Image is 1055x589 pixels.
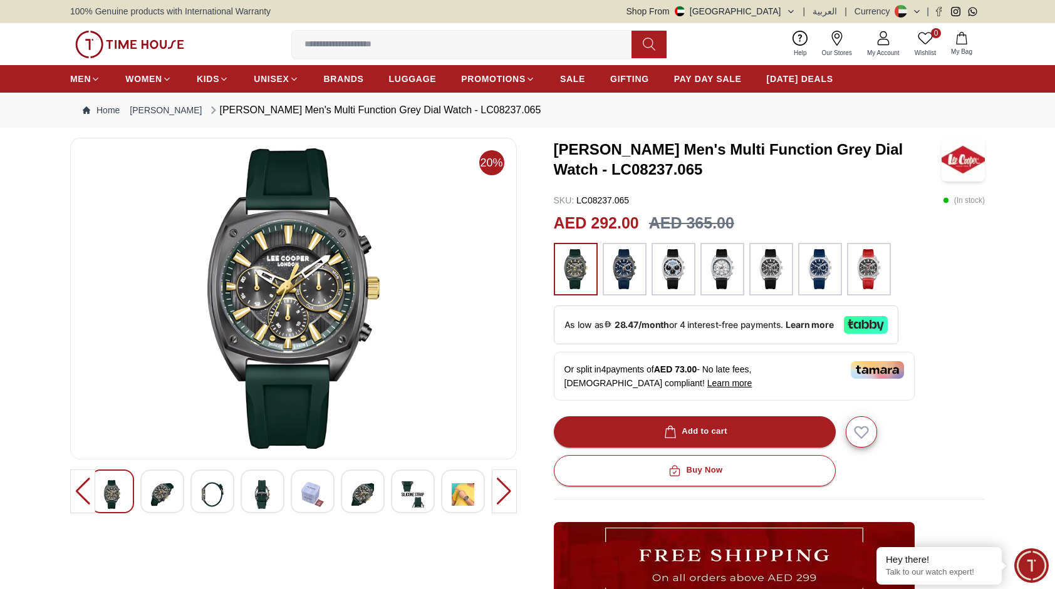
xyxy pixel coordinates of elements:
div: Hey there! [886,553,992,566]
a: [DATE] DEALS [767,68,833,90]
a: 0Wishlist [907,28,943,60]
span: KIDS [197,73,219,85]
a: WOMEN [125,68,172,90]
a: PROMOTIONS [461,68,535,90]
img: ... [853,249,885,289]
img: ... [804,249,836,289]
h3: [PERSON_NAME] Men's Multi Function Grey Dial Watch - LC08237.065 [554,140,942,180]
span: AED 73.00 [654,364,697,374]
div: [PERSON_NAME] Men's Multi Function Grey Dial Watch - LC08237.065 [207,103,541,118]
button: Buy Now [554,455,836,486]
a: Instagram [951,7,960,16]
span: SKU : [554,195,574,205]
span: MEN [70,73,91,85]
a: [PERSON_NAME] [130,104,202,116]
a: Our Stores [814,28,860,60]
img: Lee Cooper Men's Multi Function Grey Dial Watch - LC08237.065 [101,480,123,509]
img: ... [75,31,184,58]
span: UNISEX [254,73,289,85]
div: Or split in 4 payments of - No late fees, [DEMOGRAPHIC_DATA] compliant! [554,352,915,401]
img: Lee Cooper Men's Multi Function Grey Dial Watch - LC08237.065 [452,480,474,509]
nav: Breadcrumb [70,93,985,128]
a: Help [786,28,814,60]
span: | [927,5,929,18]
a: KIDS [197,68,229,90]
p: ( In stock ) [943,194,985,207]
button: My Bag [943,29,980,59]
span: | [803,5,806,18]
img: Lee Cooper Men's Multi Function Grey Dial Watch - LC08237.065 [942,138,985,182]
img: ... [658,249,689,289]
span: PROMOTIONS [461,73,526,85]
a: GIFTING [610,68,649,90]
span: WOMEN [125,73,162,85]
img: United Arab Emirates [675,6,685,16]
span: Help [789,48,812,58]
img: Lee Cooper Men's Multi Function Grey Dial Watch - LC08237.065 [251,480,274,509]
img: ... [609,249,640,289]
img: Lee Cooper Men's Multi Function Grey Dial Watch - LC08237.065 [402,480,424,509]
a: Whatsapp [968,7,977,16]
span: My Bag [946,47,977,56]
div: Chat Widget [1014,548,1049,583]
img: ... [756,249,787,289]
span: | [845,5,847,18]
h2: AED 292.00 [554,212,639,235]
div: Add to cart [662,424,727,439]
a: Home [83,104,120,116]
button: Shop From[GEOGRAPHIC_DATA] [626,5,796,18]
img: Lee Cooper Men's Multi Function Grey Dial Watch - LC08237.065 [201,480,224,509]
img: ... [707,249,738,289]
div: Currency [855,5,895,18]
p: Talk to our watch expert! [886,567,992,578]
a: MEN [70,68,100,90]
span: 0 [931,28,941,38]
span: LUGGAGE [389,73,437,85]
h3: AED 365.00 [649,212,734,235]
a: UNISEX [254,68,298,90]
span: SALE [560,73,585,85]
span: 100% Genuine products with International Warranty [70,5,271,18]
img: Lee Cooper Men's Multi Function Grey Dial Watch - LC08237.065 [151,480,174,509]
p: LC08237.065 [554,194,630,207]
a: LUGGAGE [389,68,437,90]
img: Tamara [851,361,904,379]
a: BRANDS [324,68,364,90]
a: PAY DAY SALE [674,68,742,90]
span: Our Stores [817,48,857,58]
img: ... [560,249,591,289]
img: Lee Cooper Men's Multi Function Grey Dial Watch - LC08237.065 [301,480,324,509]
span: BRANDS [324,73,364,85]
span: My Account [862,48,905,58]
span: GIFTING [610,73,649,85]
a: Facebook [934,7,943,16]
span: Wishlist [910,48,941,58]
div: Buy Now [666,463,722,478]
button: العربية [813,5,837,18]
span: PAY DAY SALE [674,73,742,85]
span: Learn more [707,378,752,388]
img: Lee Cooper Men's Multi Function Grey Dial Watch - LC08237.065 [351,480,374,509]
a: SALE [560,68,585,90]
span: [DATE] DEALS [767,73,833,85]
button: Add to cart [554,416,836,448]
span: 20% [479,150,504,175]
img: Lee Cooper Men's Multi Function Grey Dial Watch - LC08237.065 [81,148,506,449]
